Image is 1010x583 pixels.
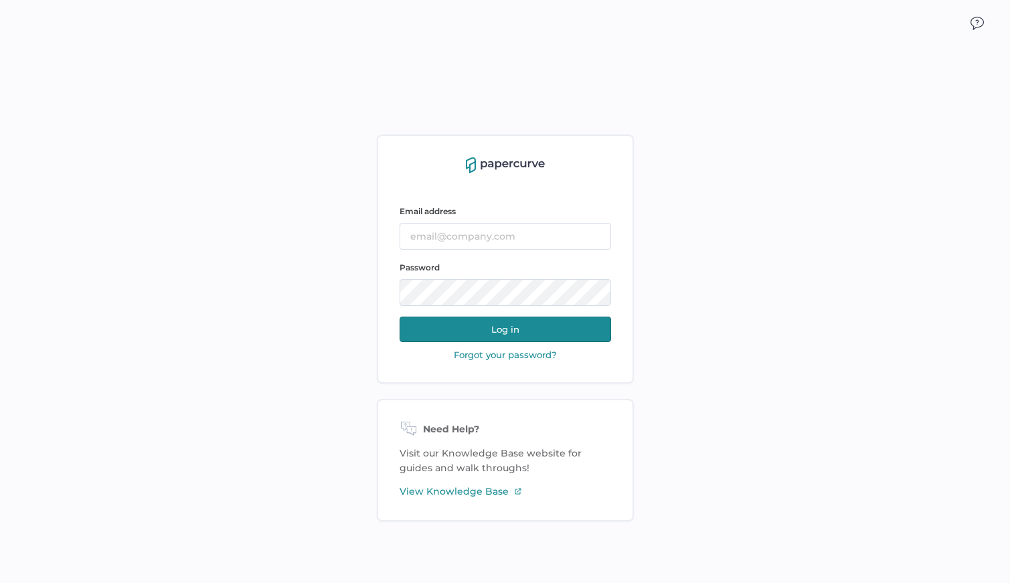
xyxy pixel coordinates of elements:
img: papercurve-logo-colour.7244d18c.svg [466,157,545,173]
img: need-help-icon.d526b9f7.svg [400,422,418,438]
img: icon_chat.2bd11823.svg [971,17,984,30]
input: email@company.com [400,223,611,250]
span: View Knowledge Base [400,484,509,499]
button: Log in [400,317,611,342]
button: Forgot your password? [450,349,561,361]
img: external-link-icon-3.58f4c051.svg [514,487,522,495]
div: Visit our Knowledge Base website for guides and walk throughs! [377,399,634,521]
span: Email address [400,206,456,216]
span: Password [400,262,440,272]
div: Need Help? [400,422,611,438]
